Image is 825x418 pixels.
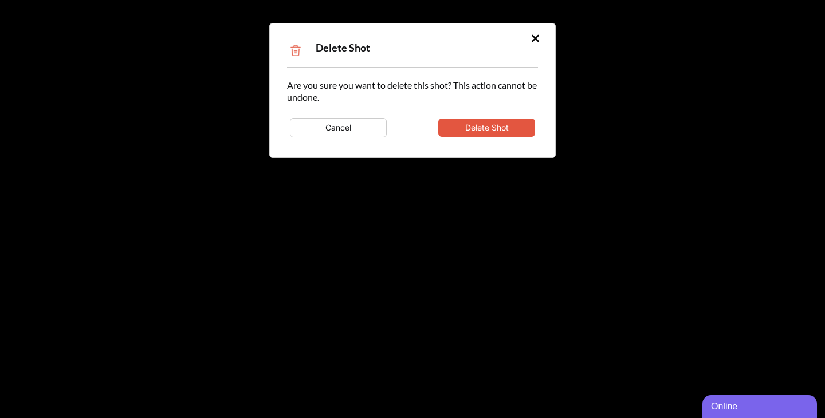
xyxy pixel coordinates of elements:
iframe: chat widget [702,393,819,418]
div: Are you sure you want to delete this shot? This action cannot be undone. [287,79,538,140]
button: Delete Shot [438,119,535,137]
button: Cancel [290,118,387,137]
span: Delete Shot [316,41,370,54]
img: Trash Icon [287,42,304,59]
